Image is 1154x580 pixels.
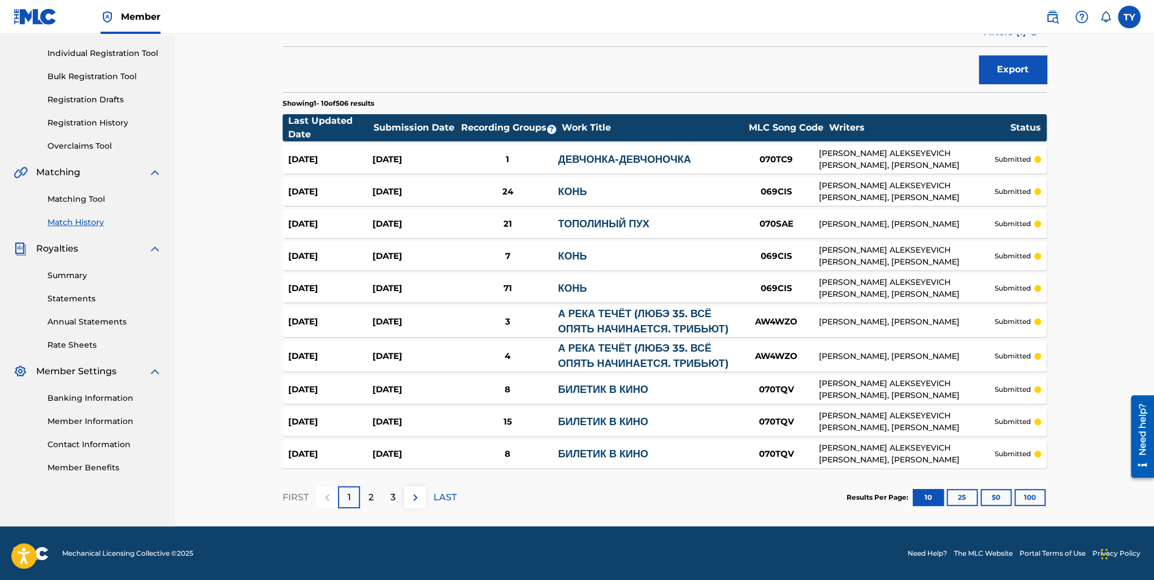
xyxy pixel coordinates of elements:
img: right [409,491,422,504]
a: Match History [47,217,162,228]
div: [PERSON_NAME] ALEKSEYEVICH [PERSON_NAME], [PERSON_NAME] [819,180,995,204]
div: 070TQV [734,415,819,428]
a: Individual Registration Tool [47,47,162,59]
div: 1 [457,153,558,166]
div: Status [1010,121,1041,135]
p: Showing 1 - 10 of 506 results [283,98,374,109]
div: Writers [829,121,1010,135]
div: [DATE] [372,153,457,166]
button: 10 [913,489,944,506]
div: [PERSON_NAME] ALEKSEYEVICH [PERSON_NAME], [PERSON_NAME] [819,410,995,434]
div: [DATE] [288,153,372,166]
p: submitted [995,219,1031,229]
a: Need Help? [908,548,947,559]
iframe: Resource Center [1122,391,1154,482]
div: 71 [457,282,558,295]
p: submitted [995,417,1031,427]
div: [DATE] [288,383,372,396]
div: [DATE] [372,282,457,295]
img: logo [14,547,49,560]
p: 2 [368,491,374,504]
p: submitted [995,317,1031,327]
p: submitted [995,251,1031,261]
span: ? [547,125,556,134]
div: [DATE] [288,185,372,198]
img: expand [148,242,162,256]
img: MLC Logo [14,8,57,25]
p: submitted [995,449,1031,459]
div: [PERSON_NAME] ALEKSEYEVICH [PERSON_NAME], [PERSON_NAME] [819,244,995,268]
a: БИЛЕТИК В КИНО [558,415,648,428]
div: [DATE] [372,185,457,198]
div: Recording Groups [459,121,561,135]
div: AW4WZO [734,315,819,328]
p: submitted [995,154,1031,165]
div: 069CIS [734,282,819,295]
div: 21 [457,218,558,231]
a: Annual Statements [47,316,162,328]
div: [PERSON_NAME] ALEKSEYEVICH [PERSON_NAME], [PERSON_NAME] [819,378,995,401]
div: [PERSON_NAME], [PERSON_NAME] [819,316,995,328]
div: [DATE] [372,350,457,363]
div: [PERSON_NAME] ALEKSEYEVICH [PERSON_NAME], [PERSON_NAME] [819,442,995,466]
button: 25 [947,489,978,506]
img: expand [148,365,162,378]
div: [DATE] [288,415,372,428]
p: submitted [995,187,1031,197]
div: [PERSON_NAME], [PERSON_NAME] [819,350,995,362]
div: [DATE] [288,282,372,295]
a: Portal Terms of Use [1019,548,1086,559]
a: КОНЬ [558,250,587,262]
div: [PERSON_NAME] ALEKSEYEVICH [PERSON_NAME], [PERSON_NAME] [819,276,995,300]
img: help [1075,10,1088,24]
div: MLC Song Code [743,121,828,135]
div: [DATE] [288,350,372,363]
a: The MLC Website [954,548,1013,559]
img: Member Settings [14,365,27,378]
a: Statements [47,293,162,305]
div: 069CIS [734,250,819,263]
div: [DATE] [288,250,372,263]
p: FIRST [283,491,309,504]
a: Rate Sheets [47,339,162,351]
div: [DATE] [372,250,457,263]
img: Royalties [14,242,27,256]
div: [DATE] [288,315,372,328]
a: Member Information [47,415,162,427]
a: Registration History [47,117,162,129]
p: submitted [995,384,1031,395]
a: КОНЬ [558,185,587,198]
img: Top Rightsholder [101,10,114,24]
img: Matching [14,166,28,179]
div: [PERSON_NAME], [PERSON_NAME] [819,218,995,230]
a: КОНЬ [558,282,587,295]
a: Contact Information [47,439,162,451]
span: Matching [36,166,80,179]
div: [DATE] [372,448,457,461]
a: Bulk Registration Tool [47,71,162,83]
a: Overclaims Tool [47,140,162,152]
button: 100 [1014,489,1045,506]
div: Last Updated Date [288,114,373,141]
p: Results Per Page: [847,492,911,503]
button: Export [979,55,1047,84]
a: Privacy Policy [1092,548,1140,559]
div: Work Title [562,121,743,135]
div: Submission Date [374,121,458,135]
a: Summary [47,270,162,282]
div: 069CIS [734,185,819,198]
img: search [1045,10,1059,24]
iframe: Chat Widget [1097,526,1154,580]
a: А РЕКА ТЕЧЁТ (ЛЮБЭ 35. ВСЁ ОПЯТЬ НАЧИНАЕТСЯ. ТРИБЬЮТ) [558,342,728,370]
div: Виджет чата [1097,526,1154,580]
div: [DATE] [372,218,457,231]
a: ДЕВЧОНКА-ДЕВЧОНОЧКА [558,153,691,166]
span: Member Settings [36,365,116,378]
div: 8 [457,383,558,396]
p: 1 [348,491,351,504]
div: [PERSON_NAME] ALEKSEYEVICH [PERSON_NAME], [PERSON_NAME] [819,148,995,171]
div: 070SAE [734,218,819,231]
div: 15 [457,415,558,428]
a: БИЛЕТИК В КИНО [558,383,648,396]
